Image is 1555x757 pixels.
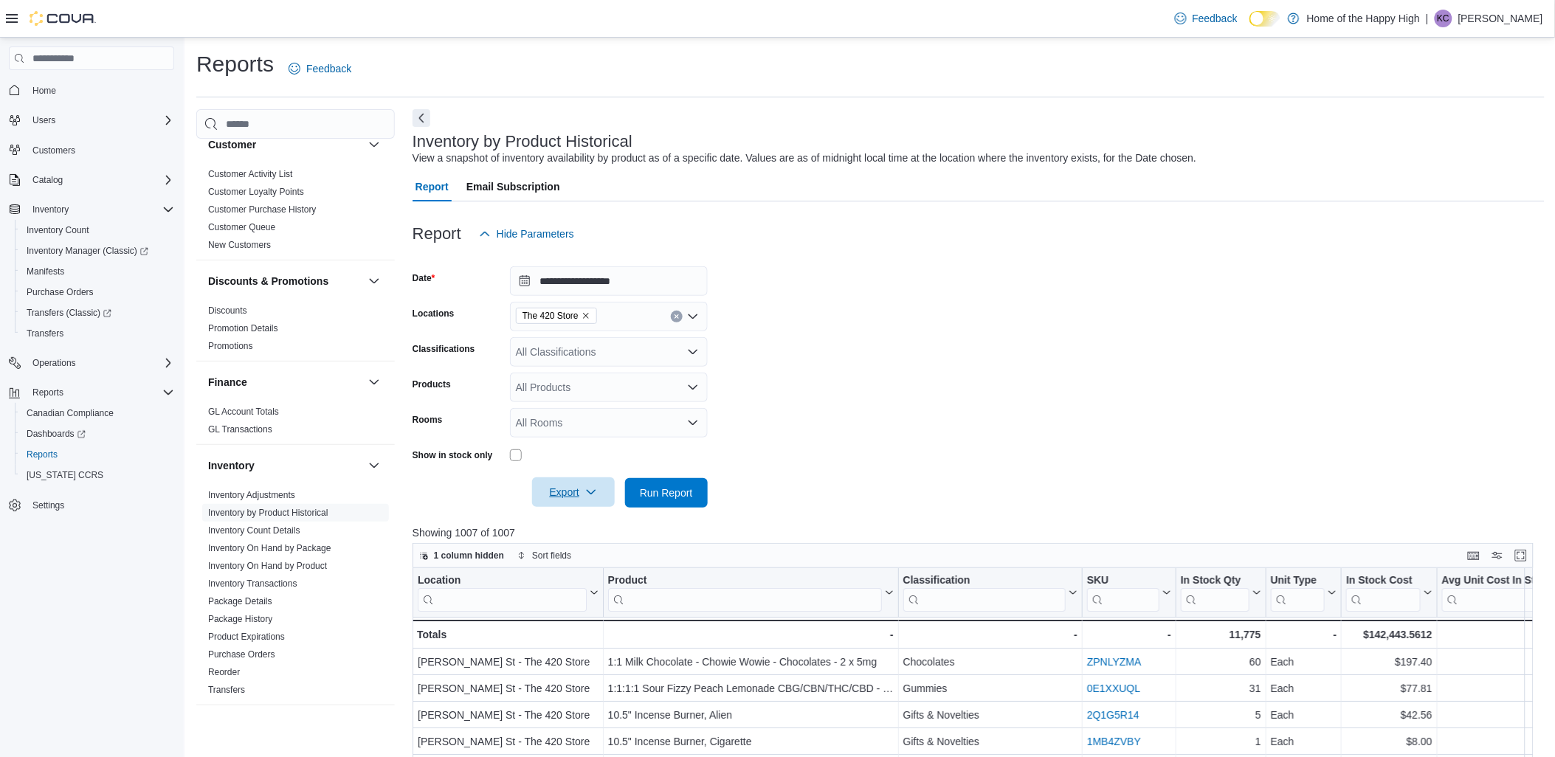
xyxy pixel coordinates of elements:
[1270,706,1337,724] div: Each
[208,375,247,390] h3: Finance
[21,325,174,342] span: Transfers
[208,578,297,589] a: Inventory Transactions
[1270,574,1337,612] button: Unit Type
[3,170,180,190] button: Catalog
[21,466,174,484] span: Washington CCRS
[1169,4,1244,33] a: Feedback
[510,266,708,296] input: Press the down key to open a popover containing a calendar.
[532,477,615,507] button: Export
[1346,574,1420,612] div: In Stock Cost
[1512,547,1530,564] button: Enter fullscreen
[208,578,297,590] span: Inventory Transactions
[208,239,271,251] span: New Customers
[27,354,174,372] span: Operations
[208,489,295,501] span: Inventory Adjustments
[903,574,1077,612] button: Classification
[27,428,86,440] span: Dashboards
[15,220,180,241] button: Inventory Count
[413,343,475,355] label: Classifications
[208,375,362,390] button: Finance
[15,323,180,344] button: Transfers
[417,626,599,643] div: Totals
[15,424,180,444] a: Dashboards
[15,465,180,485] button: [US_STATE] CCRS
[1346,574,1432,612] button: In Stock Cost
[27,82,62,100] a: Home
[1181,680,1261,697] div: 31
[1087,574,1171,612] button: SKU
[208,632,285,642] a: Product Expirations
[418,706,599,724] div: [PERSON_NAME] St - The 420 Store
[434,550,504,561] span: 1 column hidden
[208,596,272,606] a: Package Details
[15,444,180,465] button: Reports
[32,357,76,369] span: Operations
[607,574,893,612] button: Product
[3,199,180,220] button: Inventory
[413,225,461,243] h3: Report
[32,387,63,398] span: Reports
[32,145,75,156] span: Customers
[208,274,328,288] h3: Discounts & Promotions
[306,61,351,76] span: Feedback
[208,667,240,677] a: Reorder
[27,201,174,218] span: Inventory
[903,706,1077,724] div: Gifts & Novelties
[1087,736,1141,747] a: 1MB4ZVBY
[196,403,395,444] div: Finance
[1087,709,1139,721] a: 2Q1G5R14
[208,186,304,198] span: Customer Loyalty Points
[511,547,577,564] button: Sort fields
[32,114,55,126] span: Users
[1458,10,1543,27] p: [PERSON_NAME]
[413,378,451,390] label: Products
[27,286,94,298] span: Purchase Orders
[208,649,275,660] a: Purchase Orders
[687,381,699,393] button: Open list of options
[27,384,69,401] button: Reports
[413,133,632,151] h3: Inventory by Product Historical
[208,525,300,536] span: Inventory Count Details
[607,680,893,697] div: 1:1:1:1 Sour Fizzy Peach Lemonade CBG/CBN/THC/CBD - Olli Stikistix - Gummies - 4 x 2.5mg
[1346,680,1432,697] div: $77.81
[208,508,328,518] a: Inventory by Product Historical
[15,303,180,323] a: Transfers (Classic)
[27,469,103,481] span: [US_STATE] CCRS
[3,79,180,100] button: Home
[21,446,63,463] a: Reports
[15,241,180,261] a: Inventory Manager (Classic)
[413,272,435,284] label: Date
[27,141,174,159] span: Customers
[27,80,174,99] span: Home
[523,308,579,323] span: The 420 Store
[32,174,63,186] span: Catalog
[208,613,272,625] span: Package History
[15,403,180,424] button: Canadian Compliance
[208,168,293,180] span: Customer Activity List
[1270,733,1337,750] div: Each
[27,224,89,236] span: Inventory Count
[418,680,599,697] div: [PERSON_NAME] St - The 420 Store
[365,373,383,391] button: Finance
[208,187,304,197] a: Customer Loyalty Points
[1181,574,1249,588] div: In Stock Qty
[607,626,893,643] div: -
[15,261,180,282] button: Manifests
[413,109,430,127] button: Next
[21,425,174,443] span: Dashboards
[208,169,293,179] a: Customer Activity List
[607,653,893,671] div: 1:1 Milk Chocolate - Chowie Wowie - Chocolates - 2 x 5mg
[607,574,881,612] div: Product
[27,201,75,218] button: Inventory
[1181,574,1261,612] button: In Stock Qty
[208,340,253,352] span: Promotions
[416,172,449,201] span: Report
[413,449,493,461] label: Show in stock only
[473,219,580,249] button: Hide Parameters
[413,308,455,319] label: Locations
[1270,574,1325,588] div: Unit Type
[196,49,274,79] h1: Reports
[283,54,357,83] a: Feedback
